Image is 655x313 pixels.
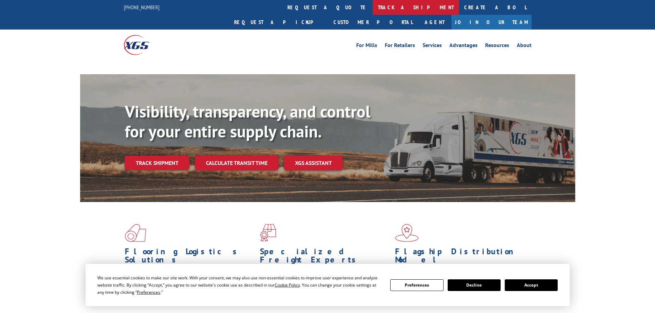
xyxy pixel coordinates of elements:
[97,274,382,296] div: We use essential cookies to make our site work. With your consent, we may also use non-essential ...
[395,247,525,267] h1: Flagship Distribution Model
[260,247,390,267] h1: Specialized Freight Experts
[260,224,276,242] img: xgs-icon-focused-on-flooring-red
[449,43,478,50] a: Advantages
[125,247,255,267] h1: Flooring Logistics Solutions
[395,224,419,242] img: xgs-icon-flagship-distribution-model-red
[517,43,532,50] a: About
[195,156,279,170] a: Calculate transit time
[125,224,146,242] img: xgs-icon-total-supply-chain-intelligence-red
[451,15,532,30] a: Join Our Team
[125,156,189,170] a: Track shipment
[356,43,377,50] a: For Mills
[229,15,328,30] a: Request a pickup
[284,156,343,170] a: XGS ASSISTANT
[423,43,442,50] a: Services
[418,15,451,30] a: Agent
[137,289,160,295] span: Preferences
[86,264,570,306] div: Cookie Consent Prompt
[505,279,558,291] button: Accept
[275,282,300,288] span: Cookie Policy
[448,279,501,291] button: Decline
[124,4,160,11] a: [PHONE_NUMBER]
[390,279,443,291] button: Preferences
[328,15,418,30] a: Customer Portal
[385,43,415,50] a: For Retailers
[485,43,509,50] a: Resources
[125,101,370,142] b: Visibility, transparency, and control for your entire supply chain.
